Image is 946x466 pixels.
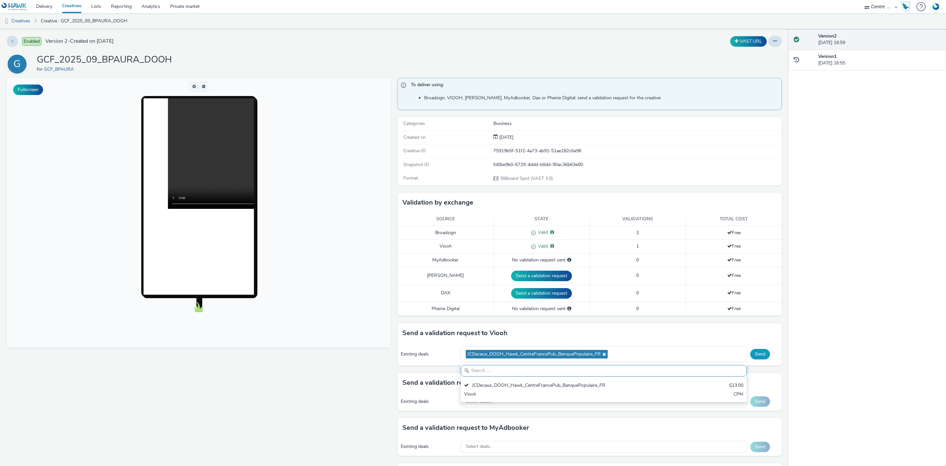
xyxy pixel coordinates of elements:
div: [DATE] 16:55 [818,53,941,67]
div: Please select a deal below and click on Send to send a validation request to Phenix Digital. [567,306,571,312]
div: $13.00 [729,382,743,390]
td: [PERSON_NAME] [397,267,494,284]
span: Creative ID [403,148,426,154]
div: Existing deals [401,351,457,357]
img: dooh [3,18,10,25]
th: Validations [590,212,686,226]
th: Total cost [686,212,782,226]
h3: Validation by exchange [402,198,473,208]
a: GCF_BPAURA [44,66,77,72]
span: Free [727,272,741,279]
img: Account FR [931,2,941,12]
button: Send [750,442,770,452]
span: 2 [636,230,639,236]
button: VAST URL [730,36,767,47]
th: State [494,212,590,226]
div: G [13,55,21,73]
span: Format [403,175,418,181]
div: 75919b5f-51f2-4a73-ab91-51ae182c6a96 [493,148,781,154]
a: Hawk Academy [901,1,913,12]
button: Fullscreen [13,85,43,95]
span: JCDecaux_DOOH_Hawk_CentreFrancePub_BanquePopulaire_FR [467,352,601,357]
span: Version 2 - Created on [DATE] [45,37,114,45]
a: Creative : GCF_2025_09_BPAURA_DOOH [37,13,131,29]
span: Valid [536,243,548,249]
span: Valid [536,229,548,235]
span: Free [727,290,741,296]
div: Please select a deal below and click on Send to send a validation request to MyAdbooker. [567,257,571,263]
h3: Send a validation request to Broadsign [402,378,521,388]
li: Broadsign, VIOOH, [PERSON_NAME], MyAdbooker, Dax or Phenix Digital: send a validation request for... [424,95,778,101]
div: [DATE] 16:59 [818,33,941,46]
button: Send a validation request [511,271,572,281]
div: Existing deals [401,443,457,450]
strong: Version 1 [818,53,837,60]
td: Phenix Digital [397,302,494,315]
span: 0 [636,257,639,263]
span: Free [727,257,741,263]
div: Viooh [464,391,649,399]
td: DAX [397,284,494,302]
div: CPM [733,391,743,399]
div: Creation 27 August 2025, 16:55 [498,134,513,141]
div: Duplicate the creative as a VAST URL [729,36,768,47]
span: 0 [636,290,639,296]
td: Viooh [397,240,494,254]
button: Send a validation request [511,288,572,299]
span: To deliver using: [411,82,775,90]
span: Free [727,306,741,312]
span: [DATE] [498,134,513,140]
span: Enabled [22,37,41,46]
th: Source [397,212,494,226]
button: Send [750,349,770,359]
div: Existing deals [401,398,457,405]
span: for [37,66,44,72]
span: Snapshot ID [403,161,429,168]
div: Business [493,120,781,127]
span: Free [727,230,741,236]
span: 0 [636,272,639,279]
div: JCDecaux_DOOH_Hawk_CentreFrancePub_BanquePopulaire_FR [464,382,649,390]
div: fd0be9b0-6729-4ddd-b0dd-90ac36b63e00 [493,161,781,168]
strong: Version 2 [818,33,837,39]
button: Send [750,396,770,407]
img: undefined Logo [2,3,27,11]
input: Search...... [461,365,747,377]
div: No validation request sent [497,257,586,263]
span: Billboard Spot (VAST 3.0) [500,175,553,182]
span: 1 [636,243,639,249]
span: Created on [403,134,426,140]
span: 0 [636,306,639,312]
span: Select deals... [466,444,493,450]
span: Free [727,243,741,249]
h3: Send a validation request to MyAdbooker [402,423,529,433]
span: Categories [403,120,425,127]
span: Select deals... [466,399,493,405]
h1: GCF_2025_09_BPAURA_DOOH [37,54,172,66]
h3: Send a validation request to Viooh [402,328,507,338]
a: G [7,61,30,67]
div: No validation request sent [497,306,586,312]
img: Hawk Academy [901,1,911,12]
td: MyAdbooker [397,254,494,267]
td: Broadsign [397,226,494,240]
